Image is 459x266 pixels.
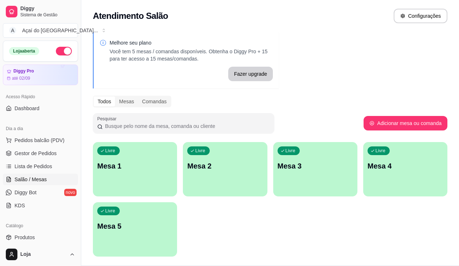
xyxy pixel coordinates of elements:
[195,148,205,154] p: Livre
[103,122,270,130] input: Pesquisar
[394,9,447,23] button: Configurações
[15,150,57,157] span: Gestor de Pedidos
[94,96,115,107] div: Todos
[3,161,78,172] a: Lista de Pedidos
[15,163,52,170] span: Lista de Pedidos
[93,142,177,196] button: LivreMesa 1
[20,5,75,12] span: Diggy
[3,187,78,198] a: Diggy Botnovo
[3,3,78,20] a: DiggySistema de Gestão
[228,67,273,81] button: Fazer upgrade
[9,27,16,34] span: A
[3,134,78,146] button: Pedidos balcão (PDV)
[3,123,78,134] div: Dia a dia
[376,148,386,154] p: Livre
[110,39,273,46] p: Melhore seu plano
[12,75,30,81] article: até 02/09
[15,105,40,112] span: Dashboard
[15,176,47,183] span: Salão / Mesas
[138,96,171,107] div: Comandas
[15,202,25,209] span: KDS
[363,142,447,196] button: LivreMesa 4
[3,147,78,159] a: Gestor de Pedidos
[105,148,115,154] p: Livre
[3,65,78,85] a: Diggy Proaté 02/09
[3,174,78,185] a: Salão / Mesas
[97,161,173,171] p: Mesa 1
[56,47,72,55] button: Alterar Status
[105,208,115,214] p: Livre
[183,142,267,196] button: LivreMesa 2
[278,161,353,171] p: Mesa 3
[93,202,177,257] button: LivreMesa 5
[3,91,78,103] div: Acesso Rápido
[368,161,443,171] p: Mesa 4
[15,234,35,241] span: Produtos
[364,116,447,130] button: Adicionar mesa ou comanda
[3,246,78,263] button: Loja
[115,96,138,107] div: Mesas
[97,221,173,231] p: Mesa 5
[13,68,34,74] article: Diggy Pro
[3,200,78,211] a: KDS
[3,23,78,38] button: Select a team
[187,161,263,171] p: Mesa 2
[20,12,75,18] span: Sistema de Gestão
[286,148,296,154] p: Livre
[22,27,98,34] div: Açaí do [GEOGRAPHIC_DATA] ...
[273,142,357,196] button: LivreMesa 3
[97,116,119,122] label: Pesquisar
[93,10,168,22] h2: Atendimento Salão
[3,220,78,232] div: Catálogo
[15,137,65,144] span: Pedidos balcão (PDV)
[20,251,66,258] span: Loja
[15,189,37,196] span: Diggy Bot
[110,48,273,62] p: Você tem 5 mesas / comandas disponíveis. Obtenha o Diggy Pro + 15 para ter acesso a 15 mesas/coma...
[9,47,39,55] div: Loja aberta
[3,232,78,243] a: Produtos
[3,103,78,114] a: Dashboard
